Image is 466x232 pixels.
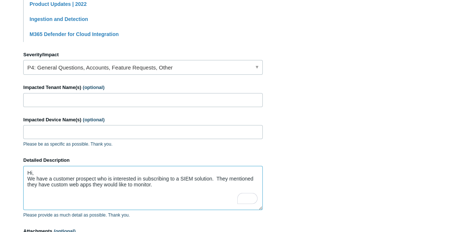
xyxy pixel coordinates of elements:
[83,85,105,90] span: (optional)
[23,84,263,91] label: Impacted Tenant Name(s)
[83,117,105,122] span: (optional)
[23,116,263,124] label: Impacted Device Name(s)
[23,157,263,164] label: Detailed Description
[23,60,263,75] a: P4: General Questions, Accounts, Feature Requests, Other
[23,51,263,58] label: Severity/Impact
[23,141,263,147] p: Please be as specific as possible. Thank you.
[29,16,88,22] a: Ingestion and Detection
[23,212,263,218] p: Please provide as much detail as possible. Thank you.
[29,1,87,7] a: Product Updates | 2022
[23,166,263,210] textarea: To enrich screen reader interactions, please activate Accessibility in Grammarly extension settings
[29,31,119,37] a: M365 Defender for Cloud Integration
